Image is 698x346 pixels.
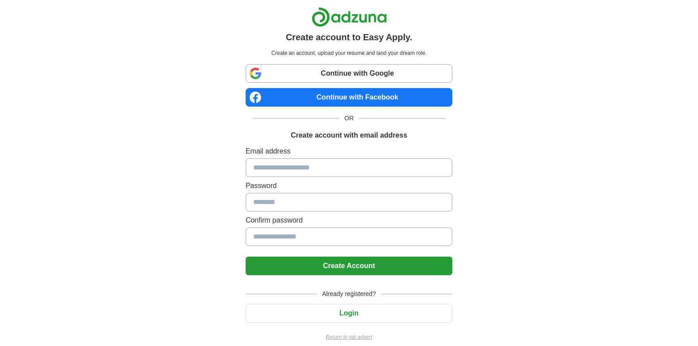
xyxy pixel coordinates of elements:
a: Continue with Facebook [246,88,452,107]
a: Continue with Google [246,64,452,83]
a: Return to job advert [246,333,452,341]
label: Password [246,181,452,191]
button: Login [246,304,452,323]
h1: Create account with email address [291,130,407,141]
p: Create an account, upload your resume and land your dream role. [247,49,451,57]
a: Login [246,309,452,317]
img: Adzuna logo [312,7,387,27]
span: Already registered? [317,289,381,299]
button: Create Account [246,257,452,275]
label: Confirm password [246,215,452,226]
label: Email address [246,146,452,157]
h1: Create account to Easy Apply. [286,31,413,44]
span: OR [339,114,359,123]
